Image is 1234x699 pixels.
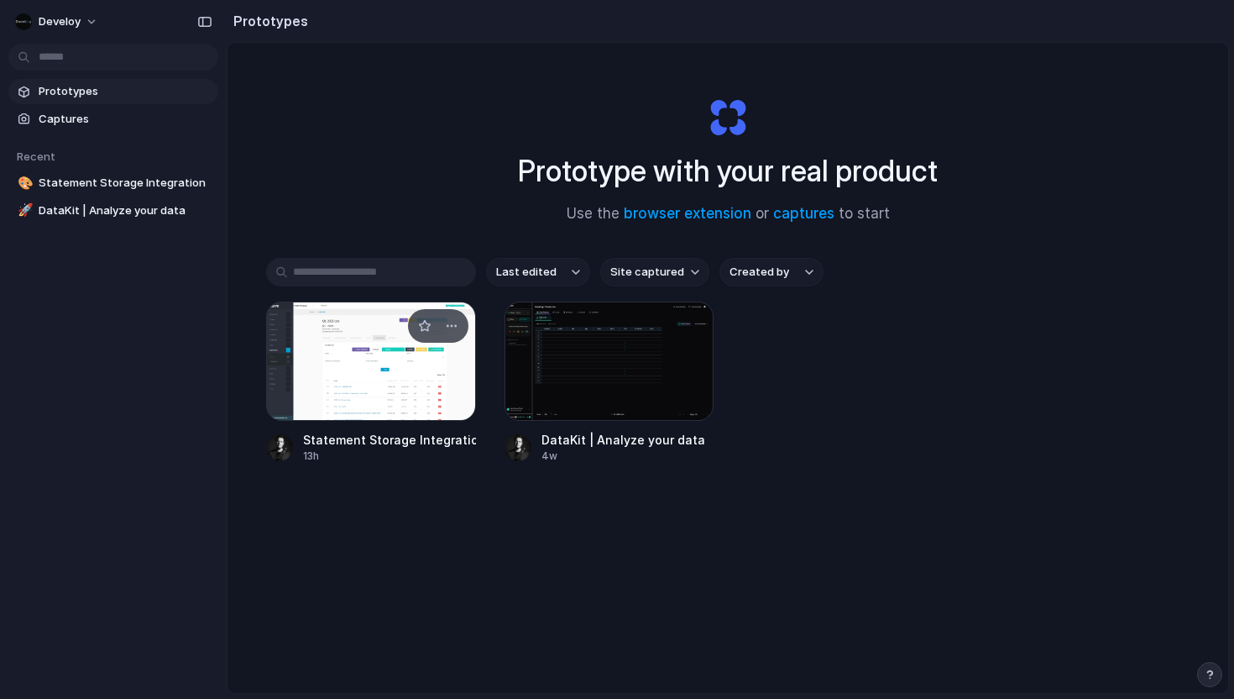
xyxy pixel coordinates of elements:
span: Captures [39,111,212,128]
span: Use the or to start [567,203,890,225]
button: Created by [719,258,824,286]
button: Site captured [600,258,709,286]
a: captures [773,205,834,222]
a: browser extension [624,205,751,222]
button: Develoy [8,8,107,35]
span: Develoy [39,13,81,30]
span: Site captured [610,264,684,281]
a: Prototypes [8,79,218,104]
span: DataKit | Analyze your data [39,202,212,219]
a: 🚀DataKit | Analyze your data [8,198,218,223]
span: Last edited [496,264,557,281]
div: 🚀 [18,201,29,220]
span: Recent [17,150,55,163]
a: 🎨Statement Storage Integration [8,171,218,196]
span: Created by [729,264,789,281]
div: 13h [303,449,476,464]
span: Prototypes [39,83,212,100]
span: Statement Storage Integration [39,175,212,192]
div: Statement Storage Integration [303,431,476,449]
a: Statement Storage IntegrationStatement Storage Integration13h [266,302,476,464]
button: Last edited [486,258,590,286]
div: 4w [541,449,705,464]
a: DataKit | Analyze your dataDataKit | Analyze your data4w [505,302,714,464]
a: Captures [8,107,218,132]
h1: Prototype with your real product [518,149,938,193]
div: DataKit | Analyze your data [541,431,705,449]
button: 🎨 [15,175,32,192]
button: 🚀 [15,202,32,219]
div: 🎨 [18,174,29,193]
h2: Prototypes [227,11,308,31]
